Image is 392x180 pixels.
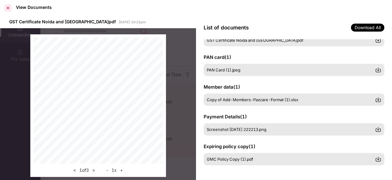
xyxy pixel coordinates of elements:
[104,167,110,174] button: -
[375,67,381,73] img: svg+xml;base64,PHN2ZyBpZD0iRG93bmxvYWQtMzJ4MzIiIHhtbG5zPSJodHRwOi8vd3d3LnczLm9yZy8yMDAwL3N2ZyIgd2...
[9,19,116,24] span: GST Certificate Noida and [GEOGRAPHIC_DATA]pdf
[207,67,240,72] span: PAN Card (1).jpeg
[119,20,146,24] span: [DATE] 10:22pm
[375,97,381,103] img: svg+xml;base64,PHN2ZyBpZD0iRG93bmxvYWQtMzJ4MzIiIHhtbG5zPSJodHRwOi8vd3d3LnczLm9yZy8yMDAwL3N2ZyIgd2...
[375,37,381,43] img: svg+xml;base64,PHN2ZyBpZD0iRG93bmxvYWQtMzJ4MzIiIHhtbG5zPSJodHRwOi8vd3d3LnczLm9yZy8yMDAwL3N2ZyIgd2...
[375,156,381,162] img: svg+xml;base64,PHN2ZyBpZD0iRG93bmxvYWQtMzJ4MzIiIHhtbG5zPSJodHRwOi8vd3d3LnczLm9yZy8yMDAwL3N2ZyIgd2...
[351,24,384,32] span: Download All
[204,144,255,149] span: Expiring policy copy ( 1 )
[90,167,97,174] button: >
[204,25,249,31] span: List of documents
[118,167,125,174] button: +
[207,127,266,132] span: Screenshot [DATE] 222213.png
[207,38,303,43] span: GST Certificate Noida and [GEOGRAPHIC_DATA]pdf
[16,5,52,10] div: View Documents
[204,84,240,90] span: Member data ( 1 )
[375,126,381,132] img: svg+xml;base64,PHN2ZyBpZD0iRG93bmxvYWQtMzJ4MzIiIHhtbG5zPSJodHRwOi8vd3d3LnczLm9yZy8yMDAwL3N2ZyIgd2...
[204,114,247,120] span: Payment Details ( 1 )
[104,167,125,174] div: 1 x
[71,167,97,174] div: 1 of 3
[207,97,298,102] span: Copy of Add-Members-Pazcare-Format (1).xlsx
[204,54,231,60] span: PAN card ( 1 )
[71,167,78,174] button: <
[207,157,253,162] span: GMC Policy Copy (1).pdf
